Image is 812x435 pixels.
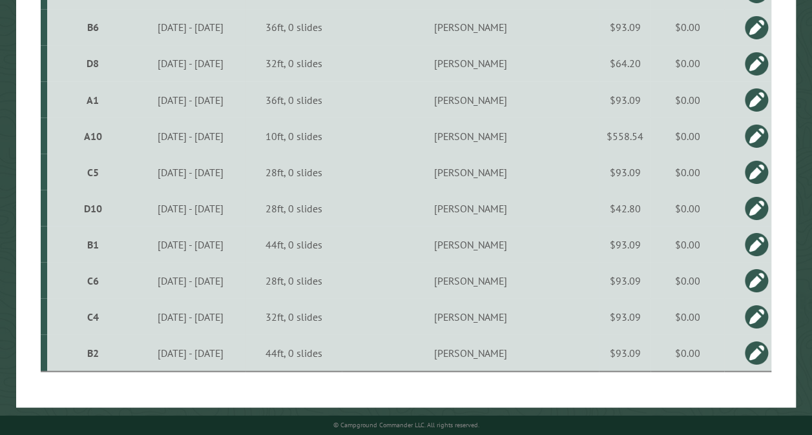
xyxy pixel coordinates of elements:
[342,81,599,117] td: [PERSON_NAME]
[599,262,651,298] td: $93.09
[599,190,651,226] td: $42.80
[138,129,244,142] div: [DATE] - [DATE]
[342,262,599,298] td: [PERSON_NAME]
[52,274,134,287] div: C6
[651,45,724,81] td: $0.00
[138,274,244,287] div: [DATE] - [DATE]
[333,421,479,429] small: © Campground Commander LLC. All rights reserved.
[651,81,724,117] td: $0.00
[342,154,599,190] td: [PERSON_NAME]
[599,81,651,117] td: $93.09
[651,298,724,334] td: $0.00
[52,21,134,34] div: B6
[599,298,651,334] td: $93.09
[651,262,724,298] td: $0.00
[245,45,341,81] td: 32ft, 0 slides
[651,334,724,371] td: $0.00
[651,154,724,190] td: $0.00
[342,334,599,371] td: [PERSON_NAME]
[52,57,134,70] div: D8
[599,45,651,81] td: $64.20
[138,346,244,359] div: [DATE] - [DATE]
[599,9,651,45] td: $93.09
[138,238,244,250] div: [DATE] - [DATE]
[52,310,134,323] div: C4
[342,190,599,226] td: [PERSON_NAME]
[651,190,724,226] td: $0.00
[138,93,244,106] div: [DATE] - [DATE]
[599,154,651,190] td: $93.09
[138,21,244,34] div: [DATE] - [DATE]
[651,9,724,45] td: $0.00
[245,334,341,371] td: 44ft, 0 slides
[245,298,341,334] td: 32ft, 0 slides
[245,190,341,226] td: 28ft, 0 slides
[52,346,134,359] div: B2
[599,117,651,154] td: $558.54
[651,226,724,262] td: $0.00
[245,226,341,262] td: 44ft, 0 slides
[52,129,134,142] div: A10
[245,154,341,190] td: 28ft, 0 slides
[342,298,599,334] td: [PERSON_NAME]
[651,117,724,154] td: $0.00
[245,9,341,45] td: 36ft, 0 slides
[342,226,599,262] td: [PERSON_NAME]
[52,165,134,178] div: C5
[342,117,599,154] td: [PERSON_NAME]
[342,9,599,45] td: [PERSON_NAME]
[599,226,651,262] td: $93.09
[52,201,134,214] div: D10
[52,93,134,106] div: A1
[138,310,244,323] div: [DATE] - [DATE]
[138,201,244,214] div: [DATE] - [DATE]
[138,165,244,178] div: [DATE] - [DATE]
[599,334,651,371] td: $93.09
[245,117,341,154] td: 10ft, 0 slides
[342,45,599,81] td: [PERSON_NAME]
[245,262,341,298] td: 28ft, 0 slides
[52,238,134,250] div: B1
[245,81,341,117] td: 36ft, 0 slides
[138,57,244,70] div: [DATE] - [DATE]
